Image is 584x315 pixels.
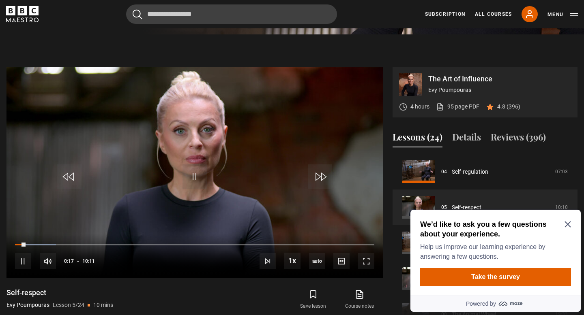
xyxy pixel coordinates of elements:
button: Details [452,130,481,147]
button: Take the survey [13,62,164,79]
span: - [77,258,79,264]
button: Playback Rate [284,253,301,269]
button: Captions [333,253,350,269]
button: Close Maze Prompt [157,15,164,21]
a: Subscription [425,11,465,18]
button: Pause [15,253,31,269]
h2: We’d like to ask you a few questions about your experience. [13,13,161,32]
a: 95 page PDF [436,102,479,111]
button: Save lesson [290,288,336,311]
p: The Art of Influence [428,75,571,83]
button: Submit the search query [133,9,142,19]
button: Lessons (24) [393,130,442,147]
a: All Courses [475,11,512,18]
p: 4 hours [410,102,429,111]
input: Search [126,4,337,24]
button: Toggle navigation [547,11,578,19]
p: Evy Poumpouras [428,86,571,94]
span: 10:11 [82,254,95,268]
button: Mute [40,253,56,269]
a: Self-respect [452,203,481,212]
p: 4.8 (396) [497,102,520,111]
p: 10 mins [93,301,113,309]
h1: Self-respect [6,288,113,298]
span: auto [309,253,325,269]
a: Self-regulation [452,168,488,176]
a: Course notes [337,288,383,311]
svg: BBC Maestro [6,6,39,22]
p: Lesson 5/24 [53,301,84,309]
div: Optional study invitation [3,3,174,105]
button: Fullscreen [358,253,374,269]
video-js: Video Player [6,67,383,278]
button: Reviews (396) [491,130,546,147]
button: Next Lesson [260,253,276,269]
div: Current quality: 720p [309,253,325,269]
a: Powered by maze [3,89,174,105]
p: Evy Poumpouras [6,301,49,309]
div: Progress Bar [15,244,374,246]
span: 0:17 [64,254,74,268]
p: Help us improve our learning experience by answering a few questions. [13,36,161,55]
